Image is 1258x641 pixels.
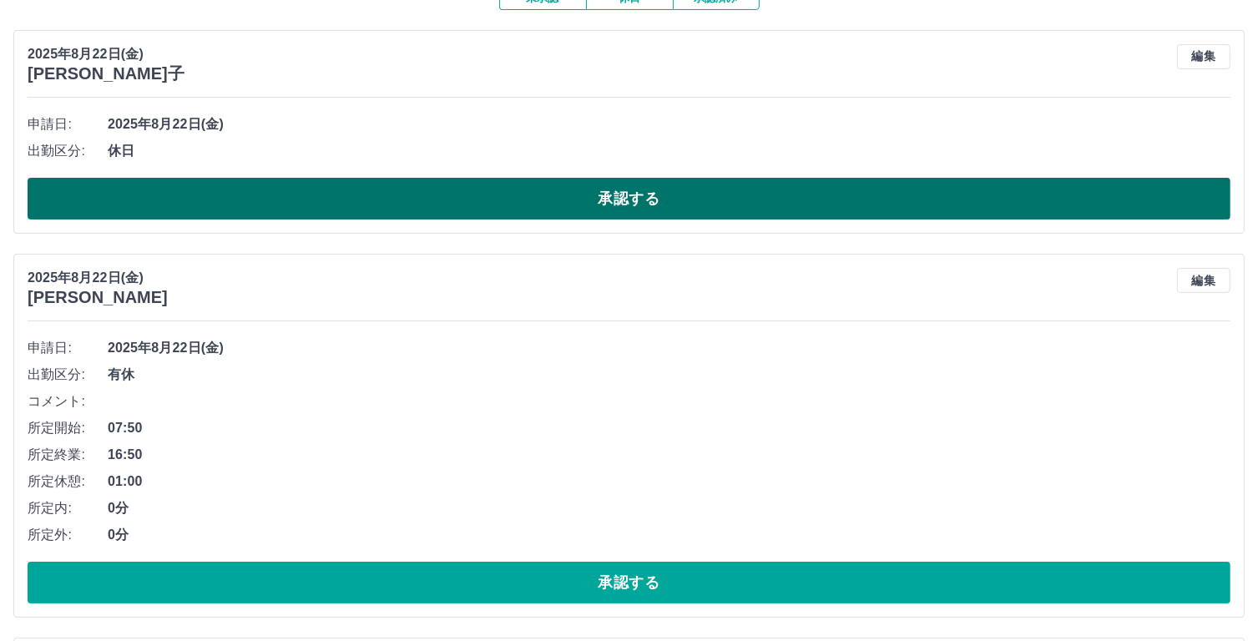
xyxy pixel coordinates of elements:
span: 有休 [108,365,1230,385]
span: 01:00 [108,472,1230,492]
span: 所定内: [28,498,108,518]
h3: [PERSON_NAME]子 [28,64,184,83]
span: 申請日: [28,338,108,358]
button: 編集 [1177,268,1230,293]
span: 休日 [108,141,1230,161]
span: 0分 [108,525,1230,545]
span: 0分 [108,498,1230,518]
p: 2025年8月22日(金) [28,268,168,288]
span: 07:50 [108,418,1230,438]
span: 所定終業: [28,445,108,465]
button: 承認する [28,178,1230,220]
p: 2025年8月22日(金) [28,44,184,64]
span: 申請日: [28,114,108,134]
span: 出勤区分: [28,365,108,385]
h3: [PERSON_NAME] [28,288,168,307]
span: 所定外: [28,525,108,545]
span: 所定開始: [28,418,108,438]
span: 2025年8月22日(金) [108,114,1230,134]
span: 所定休憩: [28,472,108,492]
span: 16:50 [108,445,1230,465]
button: 承認する [28,562,1230,603]
span: 出勤区分: [28,141,108,161]
span: コメント: [28,391,108,411]
span: 2025年8月22日(金) [108,338,1230,358]
button: 編集 [1177,44,1230,69]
